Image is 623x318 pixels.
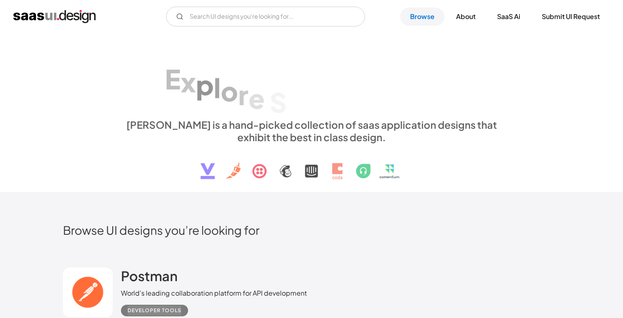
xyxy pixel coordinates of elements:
div: e [249,82,265,114]
a: About [446,7,485,26]
a: Browse [400,7,444,26]
form: Email Form [166,7,365,26]
h1: Explore SaaS UI design patterns & interactions. [121,47,502,111]
div: p [196,68,214,100]
div: Developer tools [128,306,181,316]
div: x [181,65,196,97]
h2: Postman [121,267,178,284]
h2: Browse UI designs you’re looking for [63,223,560,237]
div: l [214,72,221,104]
div: S [270,86,287,118]
div: [PERSON_NAME] is a hand-picked collection of saas application designs that exhibit the best in cl... [121,118,502,143]
a: home [13,10,96,23]
div: o [221,75,238,107]
input: Search UI designs you're looking for... [166,7,365,26]
img: text, icon, saas logo [186,143,437,186]
a: Postman [121,267,178,288]
div: E [165,63,181,95]
a: SaaS Ai [487,7,530,26]
div: World's leading collaboration platform for API development [121,288,307,298]
a: Submit UI Request [532,7,610,26]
